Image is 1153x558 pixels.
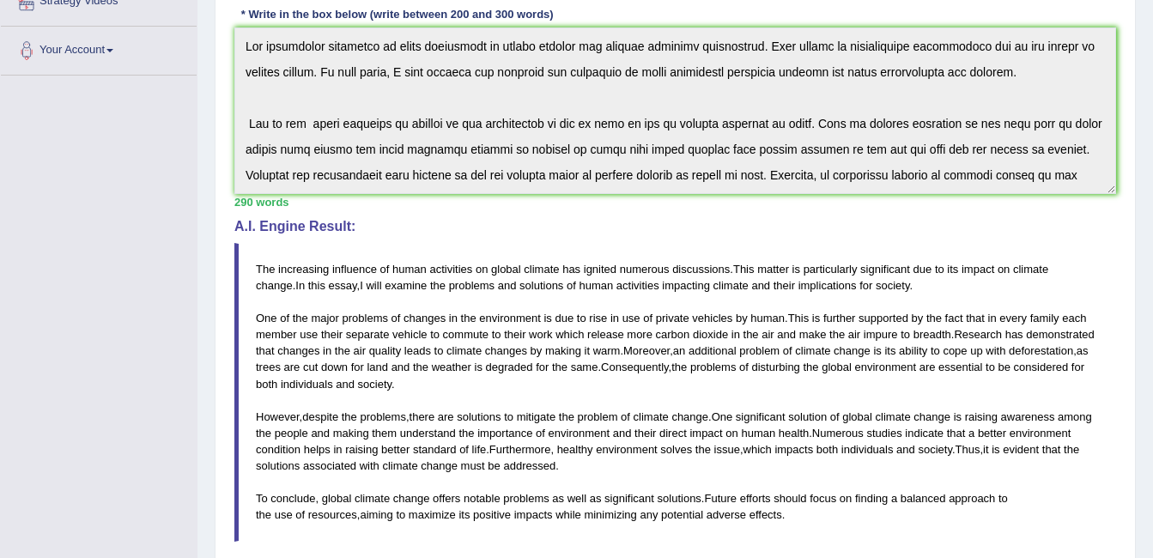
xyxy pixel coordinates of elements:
a: Your Account [1,27,197,70]
span: deforestation [1009,344,1073,357]
span: environment [855,361,917,373]
span: significant [860,263,910,276]
span: climate [634,410,669,423]
span: an [673,344,685,357]
span: individuals [841,443,894,456]
span: minimizing [584,508,636,521]
span: by [531,344,543,357]
span: the [1064,443,1079,456]
span: every [999,312,1027,324]
span: the [829,328,845,341]
span: them [372,427,397,440]
span: awareness [1001,410,1055,423]
span: their [504,328,525,341]
span: the [461,312,476,324]
span: problems [690,361,736,373]
span: aiming [360,508,392,521]
span: to [434,344,444,357]
span: to [396,508,405,521]
span: However [256,410,300,423]
span: each [1062,312,1086,324]
span: Research [954,328,1002,341]
span: as [1077,344,1089,357]
span: the [256,427,271,440]
span: land [367,361,388,373]
span: leads [404,344,431,357]
span: on [725,427,737,440]
span: ignited [584,263,616,276]
span: despite [302,410,338,423]
span: due [913,263,932,276]
span: This [733,263,755,276]
span: is [992,443,999,456]
span: demonstrated [1026,328,1095,341]
span: be [998,361,1010,373]
span: there [410,410,435,423]
span: down [321,361,348,373]
span: is [543,312,551,324]
span: activities [429,263,472,276]
span: studies [866,427,901,440]
span: more [627,328,652,341]
span: climate [446,344,482,357]
span: significant [736,410,786,423]
span: approach [949,492,995,505]
span: the [430,279,446,292]
span: implications [798,279,857,292]
span: particularly [804,263,858,276]
span: positive [473,508,511,521]
span: that [947,427,966,440]
span: and [751,279,770,292]
span: better [978,427,1006,440]
span: I [360,279,363,292]
span: environment [549,427,610,440]
span: In [295,279,305,292]
span: work [529,328,552,341]
span: and [498,279,517,292]
span: problems [503,492,549,505]
span: major [311,312,339,324]
span: of [280,312,289,324]
span: in [731,328,740,341]
span: the [743,328,759,341]
span: solutions [658,492,701,505]
span: addressed [503,459,555,472]
span: to [998,492,1008,505]
span: further [823,312,856,324]
span: to [935,263,944,276]
span: private [656,312,689,324]
span: life [472,443,487,456]
span: health [779,427,809,440]
span: human [392,263,427,276]
span: rise [589,312,607,324]
span: making [545,344,581,357]
span: issue [714,443,740,456]
span: the [671,361,687,373]
span: the [695,443,711,456]
span: Moreover [623,344,670,357]
span: considered [1014,361,1069,373]
span: change [256,279,293,292]
span: for [859,279,872,292]
span: its [884,344,895,357]
span: for [1071,361,1084,373]
span: use [622,312,640,324]
span: of [567,279,576,292]
span: change [671,410,708,423]
span: efforts [740,492,771,505]
span: activities [616,279,659,292]
span: indicate [905,427,944,440]
span: effects [749,508,782,521]
span: Future [704,492,737,505]
span: influence [332,263,377,276]
span: has [562,263,580,276]
span: Furthermore [489,443,551,456]
span: are [284,361,300,373]
span: the [803,361,818,373]
span: understand [400,427,456,440]
span: of [621,410,630,423]
span: with [360,459,379,472]
span: quality [369,344,402,357]
span: the [335,344,350,357]
span: raising [345,443,378,456]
